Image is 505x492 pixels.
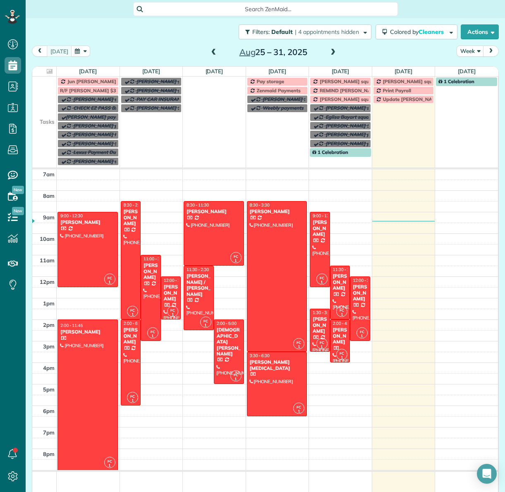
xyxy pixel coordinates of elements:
span: 11:30 - 2:30 [187,267,209,272]
a: [DATE] [206,68,223,74]
small: 1 [294,408,304,415]
span: FC [170,308,175,312]
span: 4pm [43,365,55,371]
small: 1 [105,462,115,470]
span: 2pm [43,322,55,328]
small: 1 [231,257,241,265]
span: 10am [40,235,55,242]
span: Aug [239,47,256,57]
span: 5pm [43,386,55,393]
span: PAY CAR INSURANCE [136,96,186,102]
span: [PERSON_NAME] square payment [73,158,152,164]
div: [PERSON_NAME] [352,284,368,302]
span: CHECK EZ PASS BALANCE [73,105,134,111]
small: 1 [357,332,367,340]
span: Jun [PERSON_NAME] square payments [67,78,157,84]
span: [PERSON_NAME] square payments [136,78,217,84]
small: 1 [127,397,138,405]
span: FC [340,308,344,312]
span: 11am [40,257,55,264]
div: [PERSON_NAME] [249,209,305,214]
div: [PERSON_NAME] [60,329,115,335]
span: 2:00 - 5:00 [217,321,237,326]
span: 1 Celebration [312,149,348,155]
span: [PERSON_NAME] payment [73,122,135,129]
a: [DATE] [458,68,476,74]
span: FC [130,394,135,398]
span: FC [108,276,112,280]
span: Update [PERSON_NAME] invoice [383,96,458,102]
span: 12:00 - 2:00 [164,278,186,283]
span: Zenmaid Payments [256,87,300,94]
span: FC [320,340,324,345]
small: 1 [317,278,327,286]
span: [PERSON_NAME] square payments [325,105,407,111]
button: [DATE] [47,46,72,57]
div: [PERSON_NAME] [333,327,348,345]
span: [PERSON_NAME] Square Payment [325,122,405,129]
span: 9:00 - 12:30 [313,213,335,218]
div: Open Intercom Messenger [477,464,497,484]
span: 2:00 - 6:00 [124,321,144,326]
div: [PERSON_NAME] [186,209,242,214]
span: 6pm [43,408,55,414]
span: 8:30 - 3:30 [250,202,270,208]
span: 3:30 - 6:30 [250,353,270,358]
span: FC [297,405,301,409]
button: Colored byCleaners [376,24,457,39]
span: [PERSON_NAME] square payment [73,96,152,102]
span: 12:00 - 3:00 [353,278,375,283]
span: FC [203,319,208,323]
span: FC [297,340,301,345]
span: 2:00 - 11:45 [60,323,83,328]
small: 1 [337,311,347,319]
span: FC [320,276,324,280]
button: next [483,46,499,57]
span: 8pm [43,451,55,457]
span: FC [340,351,344,355]
div: [PERSON_NAME] [123,209,139,226]
div: [PERSON_NAME] [60,219,115,225]
div: [PERSON_NAME][MEDICAL_DATA] [249,359,305,371]
span: FC [360,329,364,334]
span: R/F [PERSON_NAME] $329.36 [60,87,129,94]
span: [PERSON_NAME] payments [325,131,390,137]
span: FC [130,308,135,312]
span: [PERSON_NAME] square payment [320,78,398,84]
small: 1 [127,311,138,319]
span: 11:00 - 3:00 [144,256,166,262]
span: Lexus Payment Due Date [73,149,131,155]
span: Egiisa Bayart square payment [325,114,395,120]
span: 7pm [43,429,55,436]
a: [DATE] [142,68,160,74]
span: Filters: [252,28,270,36]
h2: 25 – 31, 2025 [222,48,325,57]
span: FC [234,372,238,377]
span: Pay storage [256,78,284,84]
span: New [12,186,24,194]
span: REMIND [PERSON_NAME] PAYROLL [320,87,403,94]
button: Week [457,46,484,57]
div: [PERSON_NAME] [312,316,328,334]
span: [PERSON_NAME] Square Payments [136,105,218,111]
span: 9am [43,214,55,221]
button: Filters: Default | 4 appointments hidden [239,24,371,39]
small: 1 [231,375,241,383]
span: Weebly payments [262,105,303,111]
small: 1 [105,278,115,286]
span: 7am [43,171,55,178]
button: prev [32,46,48,57]
span: Print Payroll [383,87,411,94]
div: [PERSON_NAME] [123,327,139,345]
span: [PERSON_NAME] square payments [136,87,217,94]
div: [PERSON_NAME] [163,284,179,302]
span: 12pm [40,278,55,285]
span: 2:00 - 4:00 [333,321,353,326]
a: [DATE] [79,68,97,74]
span: 8:30 - 11:30 [187,202,209,208]
span: FC [108,459,112,463]
small: 1 [317,343,327,351]
span: 11:30 - 2:00 [333,267,355,272]
span: [PERSON_NAME] Square Payments [262,96,344,102]
small: 1 [148,332,158,340]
